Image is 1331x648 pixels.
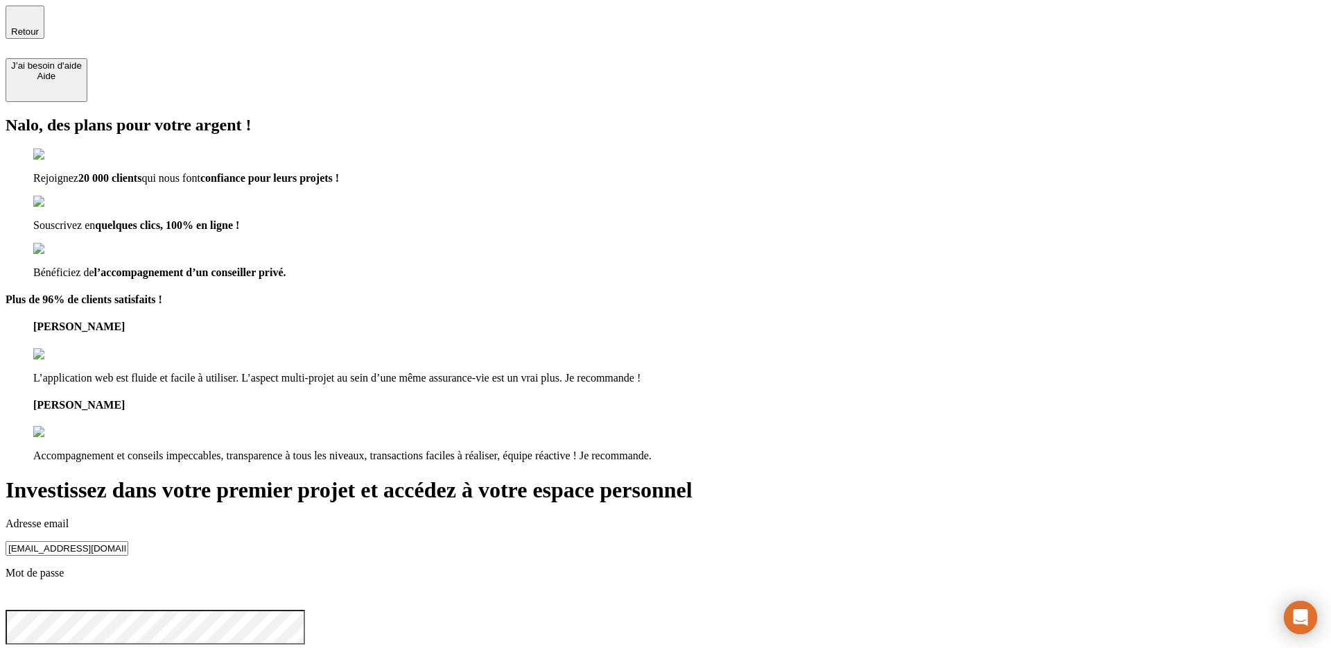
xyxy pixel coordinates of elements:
span: Bénéficiez de [33,266,94,278]
h4: [PERSON_NAME] [33,399,1325,411]
div: J’ai besoin d'aide [11,60,82,71]
span: Retour [11,26,39,37]
div: Aide [11,71,82,81]
img: checkmark [33,243,93,255]
img: reviews stars [33,348,102,361]
p: L’application web est fluide et facile à utiliser. L’aspect multi-projet au sein d’une même assur... [33,372,1325,384]
p: Mot de passe [6,567,1325,579]
span: l’accompagnement d’un conseiller privé. [94,266,286,278]
button: Retour [6,6,44,39]
span: confiance pour leurs projets ! [200,172,339,184]
div: Ouvrir le Messenger Intercom [1284,601,1317,634]
span: Souscrivez en [33,219,95,231]
h1: Investissez dans votre premier projet et accédez à votre espace personnel [6,477,1325,503]
p: Accompagnement et conseils impeccables, transparence à tous les niveaux, transactions faciles à r... [33,450,1325,462]
button: J’ai besoin d'aideAide [6,58,87,102]
h2: Nalo, des plans pour votre argent ! [6,116,1325,135]
img: checkmark [33,148,93,161]
p: Adresse email [6,518,1325,530]
span: quelques clics, 100% en ligne ! [95,219,239,231]
span: qui nous font [141,172,200,184]
span: Rejoignez [33,172,78,184]
h4: Plus de 96% de clients satisfaits ! [6,293,1325,306]
h4: [PERSON_NAME] [33,321,1325,333]
img: reviews stars [33,426,102,438]
span: 20 000 clients [78,172,142,184]
img: checkmark [33,196,93,208]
